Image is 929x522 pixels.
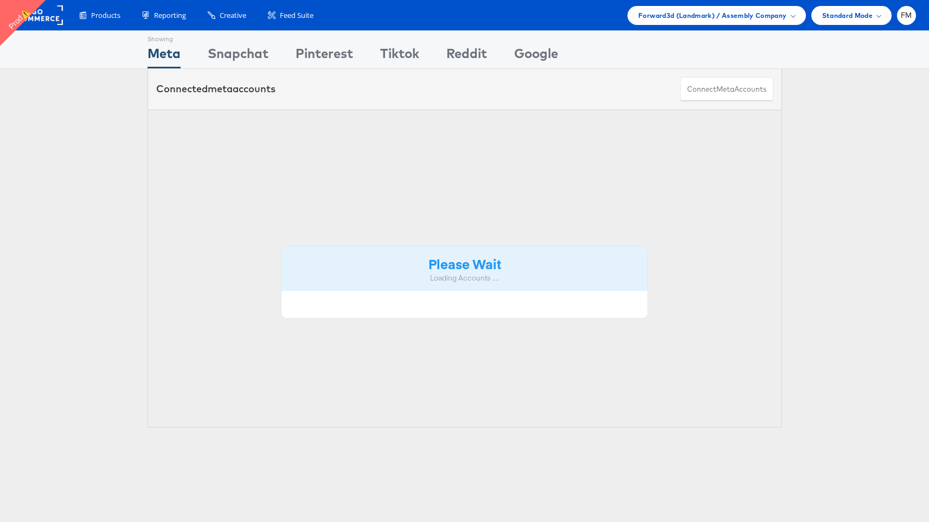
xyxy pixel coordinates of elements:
span: FM [901,12,912,19]
span: Products [91,10,120,21]
div: Connected accounts [156,82,276,96]
strong: Please Wait [428,254,501,272]
span: Forward3d (Landmark) / Assembly Company [638,10,786,21]
span: meta [208,82,233,95]
div: Meta [148,44,181,68]
div: Reddit [446,44,487,68]
button: ConnectmetaAccounts [680,77,773,101]
span: Reporting [154,10,186,21]
span: meta [716,84,734,94]
div: Google [514,44,558,68]
div: Pinterest [296,44,353,68]
div: Showing [148,31,181,44]
div: Loading Accounts .... [290,273,640,283]
div: Snapchat [208,44,268,68]
span: Creative [220,10,246,21]
div: Tiktok [380,44,419,68]
span: Feed Suite [280,10,313,21]
span: Standard Mode [822,10,873,21]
